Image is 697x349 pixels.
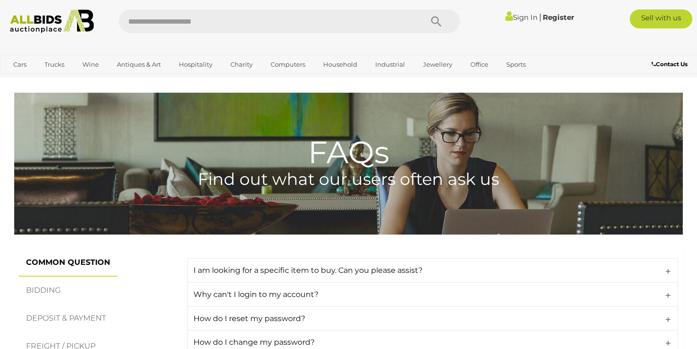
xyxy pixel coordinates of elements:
[224,57,259,72] a: Charity
[630,9,692,28] a: Sell with us
[14,170,683,189] h4: Find out what our users often ask us
[187,282,678,307] a: Why can't I login to my account?
[317,57,363,72] a: Household
[194,338,668,347] h4: How do I change my password?
[5,9,99,33] img: Allbids.com.au
[652,59,690,70] a: Contact Us
[194,266,668,275] h4: I am looking for a specific item to buy. Can you please assist?
[7,72,87,88] a: [GEOGRAPHIC_DATA]
[14,93,683,169] h1: FAQs
[464,57,494,72] a: Office
[187,306,678,331] a: How do I reset my password?
[369,57,411,72] a: Industrial
[173,57,219,72] a: Hospitality
[19,305,113,332] a: DEPOSIT & PAYMENT
[111,57,167,72] a: Antiques & Art
[187,258,678,283] a: I am looking for a specific item to buy. Can you please assist?
[194,290,668,299] h4: Why can't I login to my account?
[7,57,33,72] a: Cars
[76,57,105,72] a: Wine
[417,57,459,72] a: Jewellery
[19,249,117,277] a: COMMON QUESTION
[194,314,668,323] h4: How do I reset my password?
[505,13,538,22] a: Sign In
[500,57,532,72] a: Sports
[652,61,688,68] b: Contact Us
[19,277,68,305] a: BIDDING
[543,13,574,22] a: Register
[265,57,311,72] a: Computers
[38,57,71,72] a: Trucks
[413,9,460,33] button: Search
[539,12,541,22] span: |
